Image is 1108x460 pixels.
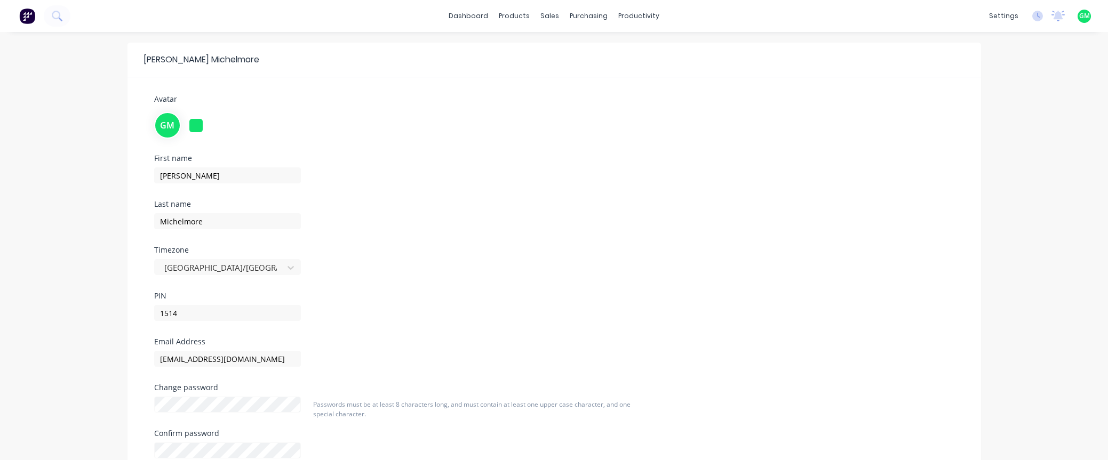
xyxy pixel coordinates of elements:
[493,8,535,24] div: products
[154,200,410,208] div: Last name
[160,119,174,132] span: GM
[154,246,410,254] div: Timezone
[138,53,259,66] div: [PERSON_NAME] Michelmore
[613,8,665,24] div: productivity
[154,384,301,391] div: Change password
[1079,11,1090,21] span: GM
[154,430,301,437] div: Confirm password
[154,155,410,162] div: First name
[564,8,613,24] div: purchasing
[154,94,177,104] span: Avatar
[535,8,564,24] div: sales
[19,8,35,24] img: Factory
[154,338,410,345] div: Email Address
[313,400,631,418] span: Passwords must be at least 8 characters long, and must contain at least one upper case character,...
[984,8,1024,24] div: settings
[443,8,493,24] a: dashboard
[154,292,410,300] div: PIN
